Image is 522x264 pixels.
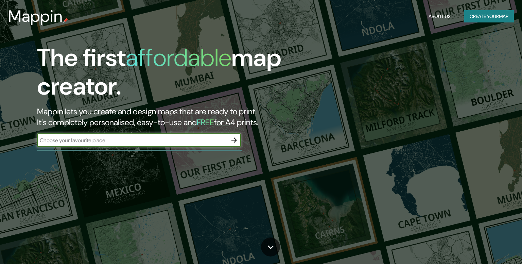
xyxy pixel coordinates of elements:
[464,10,514,23] button: Create yourmap
[37,136,227,144] input: Choose your favourite place
[37,44,298,106] h1: The first map creator.
[8,7,63,26] h3: Mappin
[126,42,231,73] h1: affordable
[197,117,214,128] h5: FREE
[426,10,453,23] button: About Us
[37,106,298,128] h2: Mappin lets you create and design maps that are ready to print. It's completely personalised, eas...
[63,18,68,23] img: mappin-pin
